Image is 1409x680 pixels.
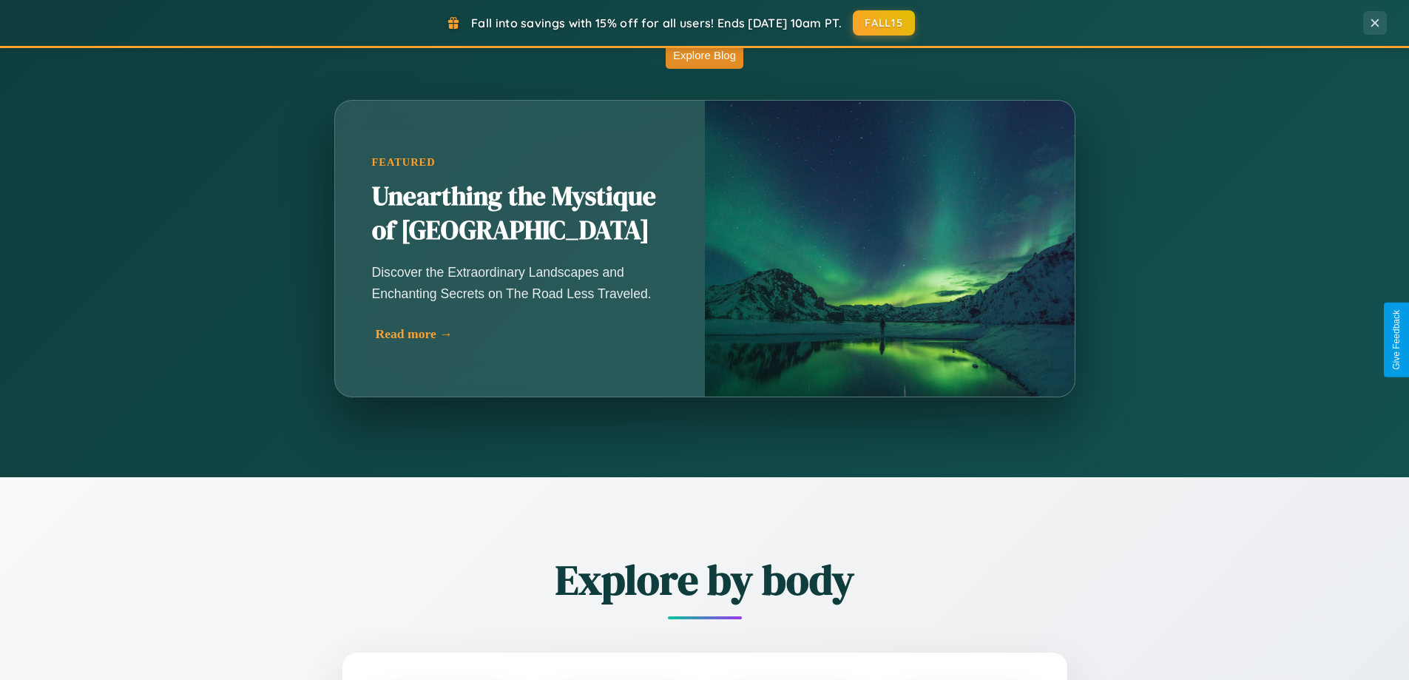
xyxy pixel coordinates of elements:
[471,16,842,30] span: Fall into savings with 15% off for all users! Ends [DATE] 10am PT.
[372,156,668,169] div: Featured
[372,262,668,303] p: Discover the Extraordinary Landscapes and Enchanting Secrets on The Road Less Traveled.
[853,10,915,36] button: FALL15
[1391,310,1402,370] div: Give Feedback
[666,41,743,69] button: Explore Blog
[372,180,668,248] h2: Unearthing the Mystique of [GEOGRAPHIC_DATA]
[261,551,1149,608] h2: Explore by body
[376,326,672,342] div: Read more →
